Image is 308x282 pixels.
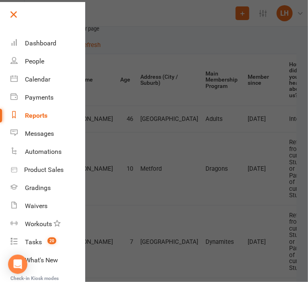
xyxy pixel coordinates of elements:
a: Product Sales [10,161,85,179]
div: Workouts [25,220,52,228]
a: People [10,52,85,70]
div: Waivers [25,202,47,210]
a: Messages [10,125,85,143]
a: Payments [10,88,85,106]
div: Dashboard [25,39,56,47]
a: Gradings [10,179,85,197]
div: Gradings [25,184,51,192]
a: Tasks 20 [10,233,85,251]
div: Tasks [25,238,42,246]
div: Calendar [25,76,50,83]
a: Workouts [10,215,85,233]
div: Open Intercom Messenger [8,255,27,274]
div: Product Sales [24,166,64,174]
div: What's New [25,256,58,264]
a: What's New [10,251,85,269]
div: Automations [25,148,62,155]
a: Reports [10,106,85,125]
div: People [25,57,44,65]
a: Dashboard [10,34,85,52]
span: 20 [47,237,56,244]
a: Waivers [10,197,85,215]
a: Automations [10,143,85,161]
div: Payments [25,94,53,101]
a: Calendar [10,70,85,88]
div: Reports [25,112,47,119]
div: Messages [25,130,54,137]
